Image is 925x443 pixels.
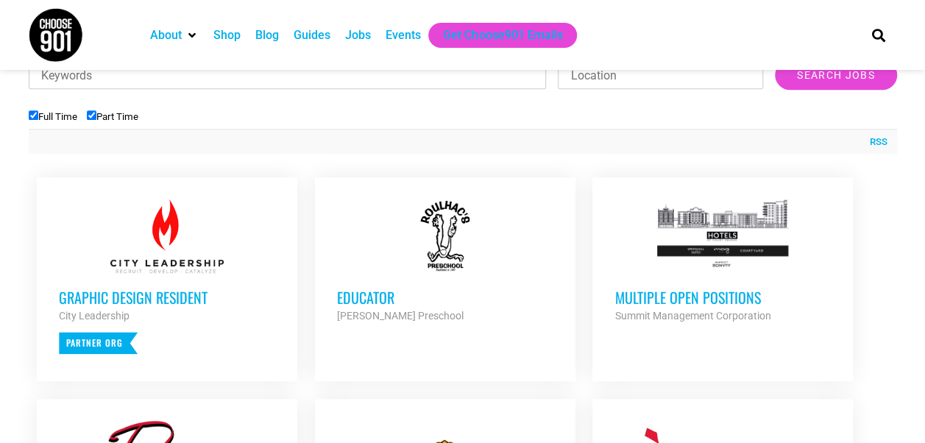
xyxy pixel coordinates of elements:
[592,177,853,347] a: Multiple Open Positions Summit Management Corporation
[29,111,77,122] label: Full Time
[213,26,241,44] a: Shop
[143,23,206,48] div: About
[150,26,182,44] a: About
[775,60,896,90] input: Search Jobs
[315,177,575,347] a: Educator [PERSON_NAME] Preschool
[255,26,279,44] a: Blog
[59,332,138,354] p: Partner Org
[37,177,297,376] a: Graphic Design Resident City Leadership Partner Org
[558,61,763,89] input: Location
[59,310,130,322] strong: City Leadership
[443,26,562,44] a: Get Choose901 Emails
[337,288,553,307] h3: Educator
[87,111,138,122] label: Part Time
[862,135,887,149] a: RSS
[614,288,831,307] h3: Multiple Open Positions
[386,26,421,44] a: Events
[614,310,770,322] strong: Summit Management Corporation
[29,61,547,89] input: Keywords
[29,110,38,120] input: Full Time
[87,110,96,120] input: Part Time
[59,288,275,307] h3: Graphic Design Resident
[143,23,846,48] nav: Main nav
[294,26,330,44] a: Guides
[866,23,890,47] div: Search
[345,26,371,44] a: Jobs
[337,310,464,322] strong: [PERSON_NAME] Preschool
